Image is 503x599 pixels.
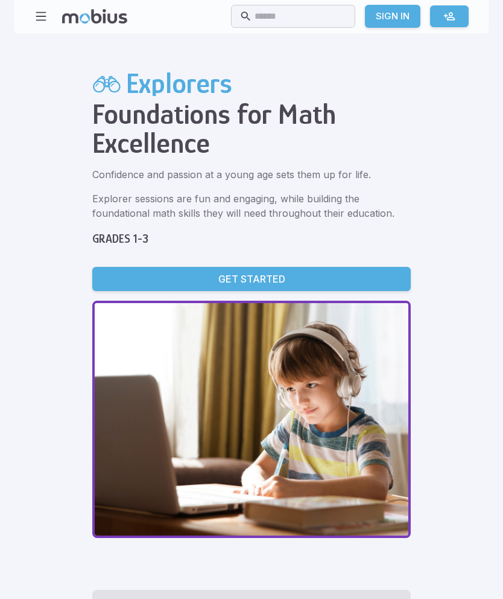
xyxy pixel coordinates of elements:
a: Get Started [92,267,411,291]
p: Confidence and passion at a young age sets them up for life. [92,167,411,182]
h5: Grades 1-3 [92,230,411,248]
h1: Foundations for Math Excellence [92,100,411,158]
img: explorers header [92,301,411,538]
h2: Explorers [126,67,232,100]
p: Explorer sessions are fun and engaging, while building the foundational math skills they will nee... [92,191,411,220]
a: Sign In [365,5,420,28]
p: Get Started [218,272,285,286]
